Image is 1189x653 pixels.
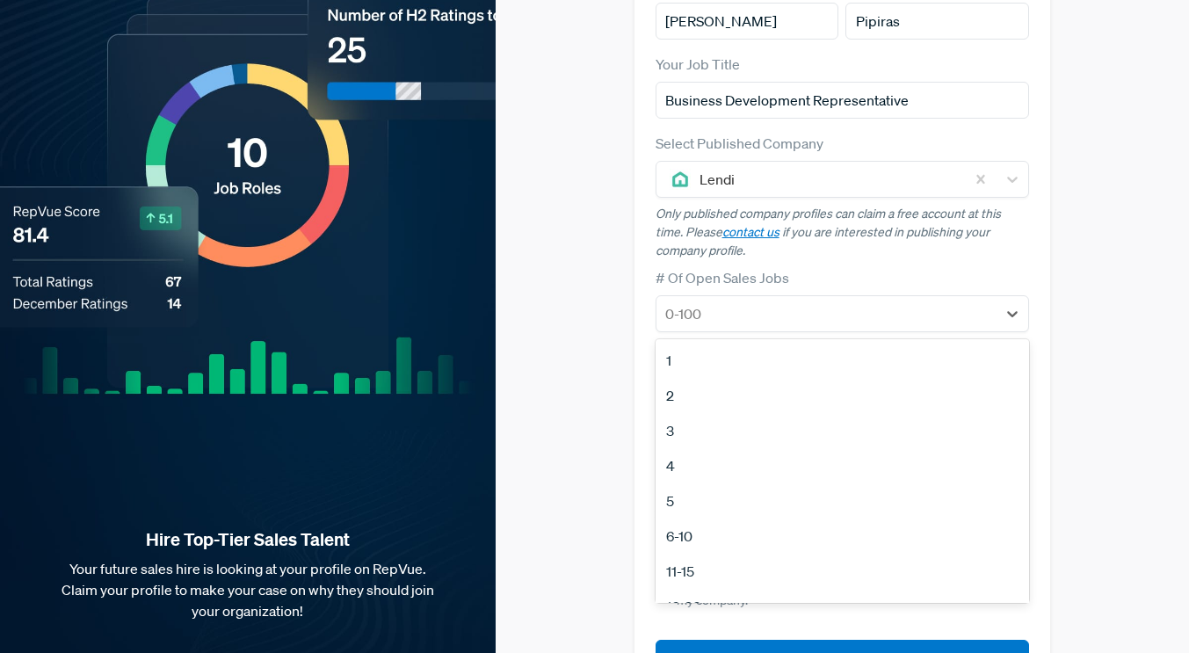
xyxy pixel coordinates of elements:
p: Your future sales hire is looking at your profile on RepVue. Claim your profile to make your case... [28,558,468,621]
div: 6-10 [656,519,1030,554]
input: First Name [656,3,839,40]
strong: Hire Top-Tier Sales Talent [28,528,468,551]
input: Last Name [845,3,1029,40]
p: Only published company profiles can claim a free account at this time. Please if you are interest... [656,205,1030,260]
div: 16-20 [656,589,1030,624]
a: contact us [722,224,779,240]
div: 4 [656,448,1030,483]
div: 11-15 [656,554,1030,589]
img: Lendi [670,169,691,190]
div: 5 [656,483,1030,519]
div: 3 [656,413,1030,448]
div: 2 [656,378,1030,413]
label: # Of Open Sales Jobs [656,267,789,288]
div: 1 [656,343,1030,378]
input: Title [656,82,1030,119]
label: Your Job Title [656,54,740,75]
label: Select Published Company [656,133,823,154]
